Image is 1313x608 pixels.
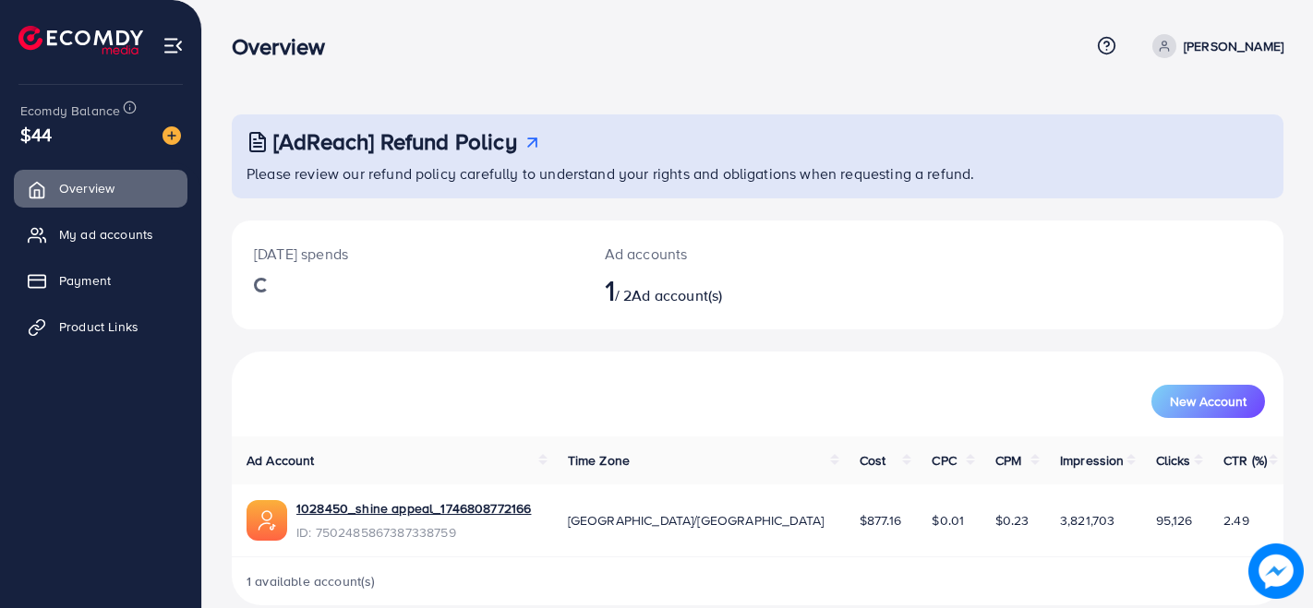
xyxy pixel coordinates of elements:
span: Overview [59,179,114,197]
span: Clicks [1156,451,1191,470]
a: 1028450_shine appeal_1746808772166 [296,499,531,518]
button: New Account [1151,385,1265,418]
span: CTR (%) [1223,451,1267,470]
span: 2.49 [1223,511,1249,530]
img: menu [163,35,184,56]
h3: Overview [232,33,340,60]
a: Overview [14,170,187,207]
span: Cost [860,451,886,470]
span: $44 [20,121,52,148]
span: Impression [1060,451,1125,470]
img: image [163,126,181,145]
p: Please review our refund policy carefully to understand your rights and obligations when requesti... [247,162,1272,185]
span: 95,126 [1156,511,1193,530]
span: Product Links [59,317,139,336]
h2: / 2 [605,272,824,307]
p: Ad accounts [605,243,824,265]
a: My ad accounts [14,216,187,253]
p: [DATE] spends [254,243,560,265]
span: CPM [995,451,1021,470]
span: My ad accounts [59,225,153,244]
span: ID: 7502485867387338759 [296,523,531,542]
span: 1 [605,268,615,311]
span: [GEOGRAPHIC_DATA]/[GEOGRAPHIC_DATA] [568,511,825,530]
p: [PERSON_NAME] [1184,35,1283,57]
img: logo [18,26,143,54]
a: Payment [14,262,187,299]
span: Payment [59,271,111,290]
h3: [AdReach] Refund Policy [273,128,517,155]
span: $0.01 [932,511,964,530]
a: Product Links [14,308,187,345]
span: Time Zone [568,451,630,470]
span: Ecomdy Balance [20,101,120,120]
img: ic-ads-acc.e4c84228.svg [247,500,287,541]
span: $0.23 [995,511,1030,530]
img: image [1248,543,1304,599]
span: $877.16 [860,511,901,530]
span: CPC [932,451,956,470]
span: New Account [1170,395,1247,408]
a: [PERSON_NAME] [1145,34,1283,58]
span: 1 available account(s) [247,572,376,590]
span: Ad Account [247,451,315,470]
span: 3,821,703 [1060,511,1114,530]
span: Ad account(s) [632,285,722,305]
